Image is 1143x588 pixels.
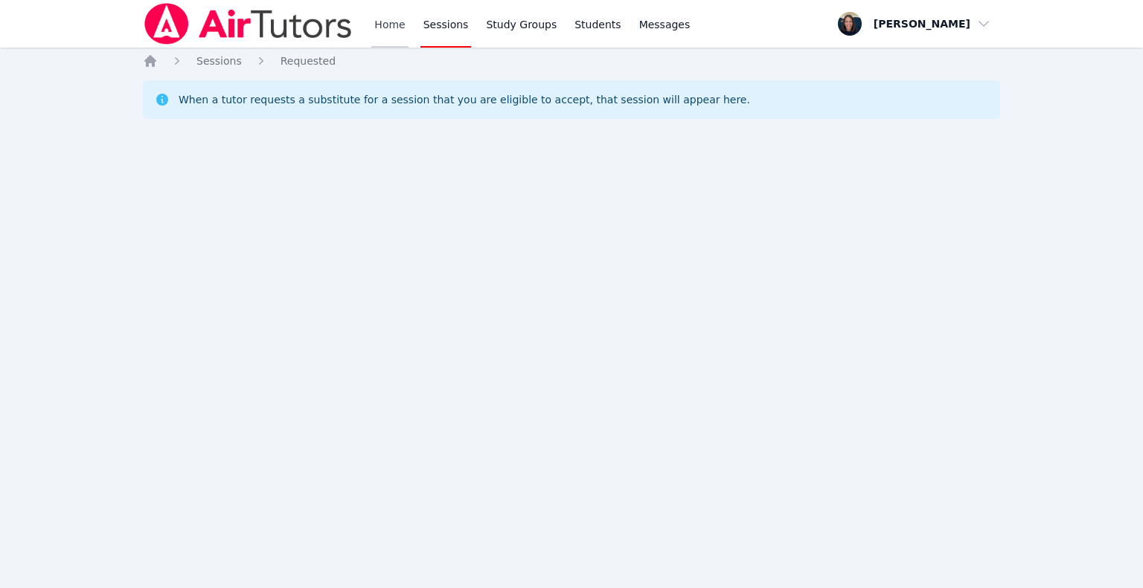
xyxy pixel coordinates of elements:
a: Requested [281,54,336,68]
nav: Breadcrumb [143,54,1000,68]
span: Sessions [196,55,242,67]
span: Requested [281,55,336,67]
img: Air Tutors [143,3,353,45]
div: When a tutor requests a substitute for a session that you are eligible to accept, that session wi... [179,92,750,107]
a: Sessions [196,54,242,68]
span: Messages [639,17,691,32]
